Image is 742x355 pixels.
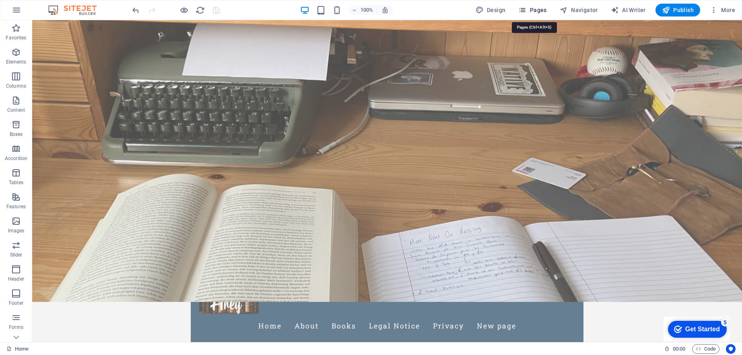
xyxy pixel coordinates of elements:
span: Navigator [560,6,598,14]
button: undo [131,5,140,15]
i: Reload page [196,6,205,15]
a: Click to cancel selection. Double-click to open Pages [6,344,29,354]
span: Publish [662,6,694,14]
p: Header [8,276,24,282]
h6: 100% [361,5,373,15]
p: Elements [6,59,27,65]
p: Boxes [10,131,23,137]
button: Code [692,344,719,354]
button: More [707,4,738,16]
button: Click here to leave preview mode and continue editing [179,5,189,15]
span: 00 00 [673,344,685,354]
p: Footer [9,300,23,306]
p: Images [8,228,25,234]
p: Accordion [5,155,27,162]
div: Get Started [22,9,56,16]
button: Design [472,4,509,16]
button: Pages [515,4,550,16]
p: Columns [6,83,26,89]
i: Undo: Change pages (Ctrl+Z) [131,6,140,15]
div: Design (Ctrl+Alt+Y) [472,4,509,16]
button: Usercentrics [726,344,736,354]
img: Editor Logo [46,5,107,15]
span: : [678,346,680,352]
button: Navigator [556,4,601,16]
span: Design [476,6,506,14]
p: Slider [10,252,23,258]
p: Features [6,203,26,210]
button: AI Writer [608,4,649,16]
h6: Session time [664,344,686,354]
i: On resize automatically adjust zoom level to fit chosen device. [381,6,389,14]
span: AI Writer [611,6,646,14]
span: More [710,6,735,14]
button: 100% [348,5,377,15]
div: Get Started 5 items remaining, 0% complete [4,4,63,21]
span: Pages [518,6,546,14]
p: Forms [9,324,23,330]
p: Tables [9,179,23,186]
button: reload [195,5,205,15]
span: Code [696,344,716,354]
p: Favorites [6,35,26,41]
button: Publish [655,4,700,16]
p: Content [7,107,25,113]
div: 5 [58,2,66,10]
